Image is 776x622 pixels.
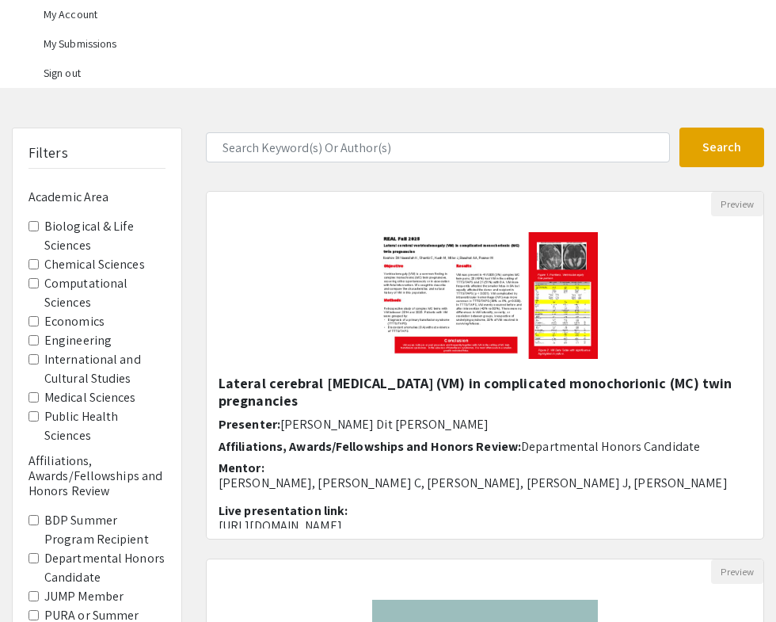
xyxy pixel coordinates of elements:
div: Open Presentation <p><strong style="color: rgb(26, 25, 24);">Lateral cerebral ventriculomegaly (V... [206,191,764,540]
span: Affiliations, Awards/Fellowships and Honors Review: [219,438,521,455]
h6: Academic Area [29,189,165,204]
label: Biological & Life Sciences [44,217,165,255]
label: BDP Summer Program Recipient [44,511,165,549]
label: Economics [44,312,105,331]
p: [URL][DOMAIN_NAME] [219,518,751,533]
label: JUMP Member [44,587,124,606]
li: Sign out [44,59,764,88]
label: Engineering [44,331,112,350]
button: Preview [711,192,763,216]
label: Public Health Sciences [44,407,165,445]
span: Live presentation link: [219,502,348,519]
h6: Affiliations, Awards/Fellowships and Honors Review [29,453,165,499]
img: <p><strong style="color: rgb(26, 25, 24);">Lateral cerebral ventriculomegaly (VM) in complicated ... [356,216,613,375]
button: Search [679,128,765,167]
button: Preview [711,559,763,584]
h5: Lateral cerebral [MEDICAL_DATA] (VM) in complicated monochorionic (MC) twin pregnancies [219,375,751,409]
span: [PERSON_NAME] Dit [PERSON_NAME] [280,416,489,433]
iframe: Chat [12,551,67,610]
p: [PERSON_NAME], [PERSON_NAME] C, [PERSON_NAME], [PERSON_NAME] J, [PERSON_NAME] [219,475,751,490]
label: Medical Sciences [44,388,136,407]
li: My Submissions [44,29,764,59]
span: Departmental Honors Candidate [521,438,700,455]
h5: Filters [29,144,68,162]
input: Search Keyword(s) Or Author(s) [206,132,670,162]
label: Departmental Honors Candidate [44,549,165,587]
span: Mentor: [219,460,264,476]
label: Computational Sciences [44,274,165,312]
h6: Presenter: [219,417,751,432]
label: Chemical Sciences [44,255,145,274]
label: International and Cultural Studies [44,350,165,388]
